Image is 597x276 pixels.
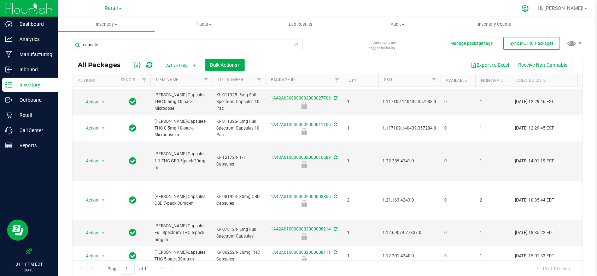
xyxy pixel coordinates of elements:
a: Inventory Counts [446,17,543,32]
a: Package ID [271,77,295,82]
a: Lab Results [252,17,349,32]
span: KI- 070124- 5mg Full Spectrum Capsules [216,226,261,240]
a: Filter [331,74,343,86]
span: 0 [444,158,471,164]
span: In Sync [129,156,136,166]
p: Reports [12,141,55,150]
span: Sync from Compliance System [333,194,337,199]
iframe: Resource center [7,220,28,241]
a: 1A42A0100000002000011106 [271,122,331,127]
span: [DATE] 14:01:19 EST [515,158,554,164]
span: [PERSON_NAME]-Capsules Full Spectrum THC 5-pack 5mg-m [154,223,208,243]
p: 01:11 PM EDT [3,261,55,268]
span: Sync from Compliance System [333,155,337,160]
inline-svg: Retail [5,112,12,119]
span: 1 [347,253,374,259]
span: select [99,97,108,107]
span: 1.12.69074.77337.0 [382,229,436,236]
span: Sync METRC Packages [510,41,554,46]
span: In Sync [129,97,136,107]
div: Hold for Investigation [264,128,344,135]
a: Filter [428,74,440,86]
div: Hold for Investigation [264,200,344,207]
inline-svg: Inventory [5,81,12,88]
span: Action [80,228,99,238]
a: 1A42A0100000002000008111 [271,250,331,255]
span: 1 [347,98,374,105]
span: Audit [350,21,446,28]
span: select [99,251,108,261]
button: Receive Non-Cannabis [514,59,572,71]
a: 1A42A0300000002000027706 [271,96,331,101]
p: Manufacturing [12,50,55,59]
inline-svg: Call Center [5,127,12,134]
span: Sync from Compliance System [333,96,337,101]
p: Inbound [12,65,55,74]
span: Hi, [PERSON_NAME]! [538,5,584,11]
inline-svg: Outbound [5,96,12,103]
a: Available [446,78,467,83]
span: KI- 121724- 1-1 Capsules [216,154,261,168]
button: Export to Excel [466,59,514,71]
span: Sync from Compliance System [333,122,337,127]
span: 0 [444,253,471,259]
a: 1A42A0100000002000008866 [271,194,331,199]
a: Inventory [58,17,155,32]
span: [DATE] 10:35:44 EDT [515,197,554,204]
input: 1 [122,264,135,275]
p: Call Center [12,126,55,134]
button: Sync METRC Packages [503,37,560,50]
span: Action [80,123,99,133]
p: Dashboard [12,20,55,28]
a: Filter [253,74,265,86]
span: 0 [444,98,471,105]
span: [DATE] 12:29:45 EST [515,125,554,132]
span: select [99,195,108,205]
inline-svg: Inbound [5,66,12,73]
span: select [99,156,108,166]
a: SKU [384,77,392,82]
inline-svg: Dashboard [5,20,12,28]
span: [PERSON_NAME]-Capsules THC 5-pack 30mg-m [154,249,208,263]
span: KI- 062524- 30mg THC Capsules [216,249,261,263]
span: 1 [480,98,507,105]
span: [PERSON_NAME]-Capsules 1-1 THC-CBD 5-pack 20mg-m [154,151,208,171]
a: Item Name [156,77,178,82]
span: 1 [480,253,507,259]
div: Actions [78,78,112,83]
span: Action [80,156,99,166]
a: Created Date [516,78,546,83]
div: Hold for Investigation [264,233,344,240]
span: 2 [480,197,507,204]
span: 1 - 19 of 19 items [531,264,575,274]
span: Plants [156,21,252,28]
a: 1A42A0100000002000010589 [271,155,331,160]
span: 1 [347,158,374,164]
a: Filter [200,74,212,86]
span: In Sync [129,123,136,133]
a: Qty [349,78,356,83]
span: In Sync [129,228,136,238]
span: [PERSON_NAME]-Capsules CBD 7-pack 30mg-m [154,193,208,207]
a: Filter [139,74,150,86]
span: 1 [347,229,374,236]
span: Clear [294,40,299,49]
span: KI- 011325- 5mg Full Spectrum Capsules 10 Pac [216,92,261,112]
span: Sync from Compliance System [333,227,337,232]
div: Manage settings [520,5,530,12]
a: Lot Number [218,77,243,82]
inline-svg: Manufacturing [5,51,12,58]
span: Bulk Actions [210,62,240,68]
span: 2 [347,197,374,204]
label: Pin the sidebar to full width on large screens [25,248,33,255]
a: Sync Status [121,77,148,82]
span: [PERSON_NAME]-Capsules-THC 0.5mg 10-pack-Microdose [154,92,208,112]
span: select [99,123,108,133]
inline-svg: Reports [5,142,12,149]
span: 1 [480,125,507,132]
span: [DATE] 18:35:22 EDT [515,229,554,236]
span: 0 [444,125,471,132]
span: 1 [480,158,507,164]
span: Inventory [58,21,155,28]
a: 1A42A0100000002000008214 [271,227,331,232]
